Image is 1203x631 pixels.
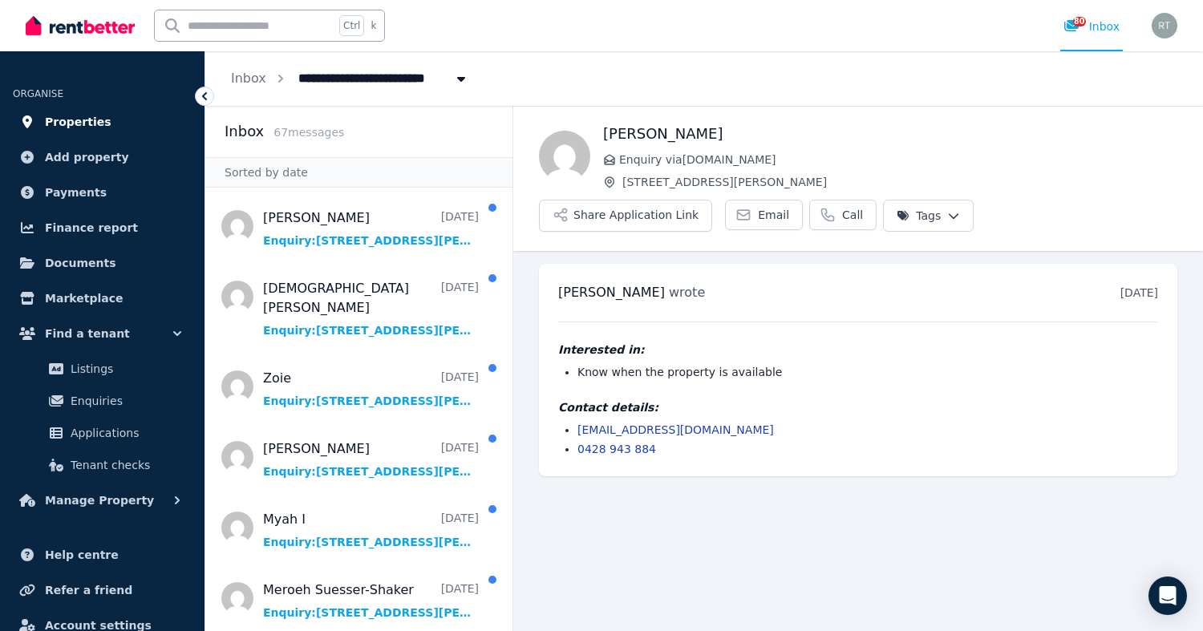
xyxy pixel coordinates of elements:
span: 80 [1073,17,1086,26]
span: ORGANISE [13,88,63,99]
a: Meroeh Suesser-Shaker[DATE]Enquiry:[STREET_ADDRESS][PERSON_NAME]. [263,580,479,621]
span: Manage Property [45,491,154,510]
span: Refer a friend [45,580,132,600]
li: Know when the property is available [577,364,1158,380]
a: Zoie[DATE]Enquiry:[STREET_ADDRESS][PERSON_NAME]. [263,369,479,409]
span: k [371,19,376,32]
a: 0428 943 884 [577,443,656,455]
a: Inbox [231,71,266,86]
span: Tenant checks [71,455,179,475]
time: [DATE] [1120,286,1158,299]
h4: Contact details: [558,399,1158,415]
span: Enquiry via [DOMAIN_NAME] [619,152,1177,168]
nav: Breadcrumb [205,51,495,106]
span: Add property [45,148,129,167]
a: Marketplace [13,282,192,314]
button: Tags [883,200,974,232]
a: Payments [13,176,192,208]
span: Enquiries [71,391,179,411]
a: [DEMOGRAPHIC_DATA][PERSON_NAME][DATE]Enquiry:[STREET_ADDRESS][PERSON_NAME]. [263,279,479,338]
a: Add property [13,141,192,173]
a: Help centre [13,539,192,571]
span: Ctrl [339,15,364,36]
span: 67 message s [273,126,344,139]
a: [PERSON_NAME][DATE]Enquiry:[STREET_ADDRESS][PERSON_NAME]. [263,439,479,479]
span: Documents [45,253,116,273]
span: [PERSON_NAME] [558,285,665,300]
span: Help centre [45,545,119,564]
span: [STREET_ADDRESS][PERSON_NAME] [622,174,1177,190]
div: Open Intercom Messenger [1148,576,1187,615]
img: Rodney Tabone [1152,13,1177,38]
h2: Inbox [225,120,264,143]
a: [PERSON_NAME][DATE]Enquiry:[STREET_ADDRESS][PERSON_NAME]. [263,208,479,249]
img: Ilaria D'Ambrosio [539,131,590,182]
a: Applications [19,417,185,449]
span: wrote [669,285,705,300]
a: Refer a friend [13,574,192,606]
a: Finance report [13,212,192,244]
a: Myah I[DATE]Enquiry:[STREET_ADDRESS][PERSON_NAME]. [263,510,479,550]
span: Marketplace [45,289,123,308]
a: Properties [13,106,192,138]
span: Payments [45,183,107,202]
span: Properties [45,112,111,131]
a: Enquiries [19,385,185,417]
button: Find a tenant [13,318,192,350]
button: Share Application Link [539,200,712,232]
a: Documents [13,247,192,279]
span: Listings [71,359,179,378]
h1: [PERSON_NAME] [603,123,1177,145]
img: RentBetter [26,14,135,38]
span: Applications [71,423,179,443]
span: Call [842,207,863,223]
a: Email [725,200,803,230]
a: Call [809,200,877,230]
div: Inbox [1063,18,1120,34]
h4: Interested in: [558,342,1158,358]
a: Tenant checks [19,449,185,481]
div: Sorted by date [205,157,512,188]
span: Finance report [45,218,138,237]
button: Manage Property [13,484,192,516]
span: Find a tenant [45,324,130,343]
a: Listings [19,353,185,385]
span: Tags [897,208,941,224]
span: Email [758,207,789,223]
a: [EMAIL_ADDRESS][DOMAIN_NAME] [577,423,774,436]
